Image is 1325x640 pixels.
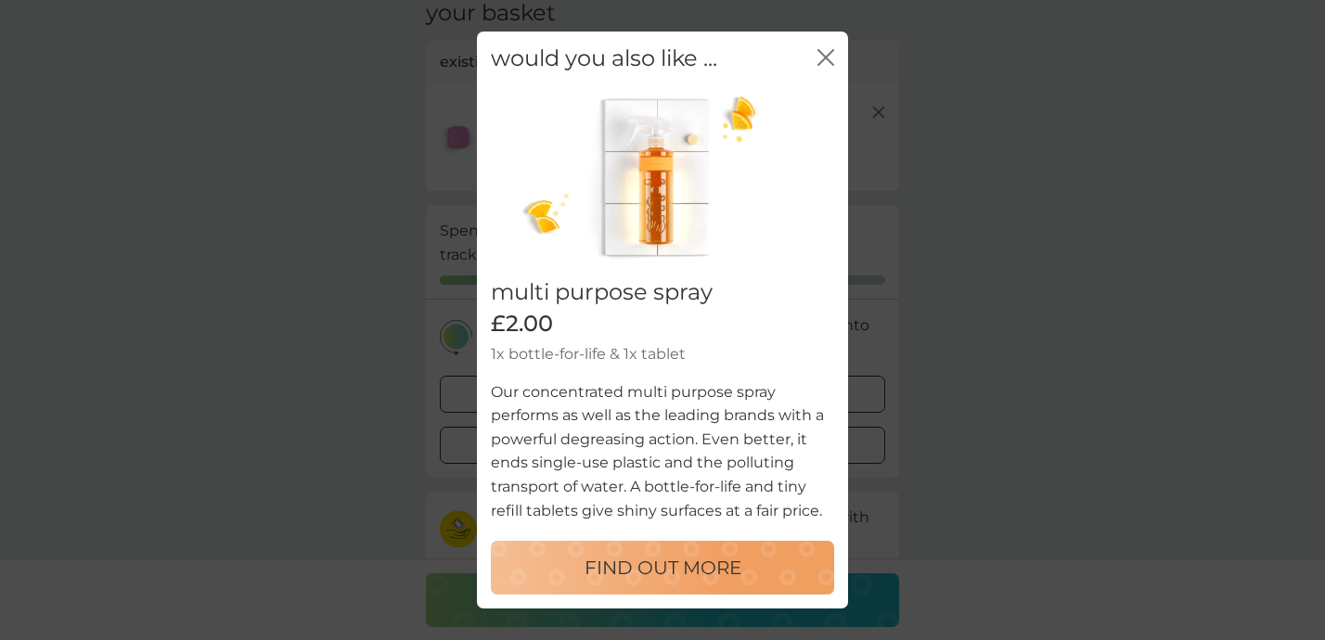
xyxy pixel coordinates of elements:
[491,45,717,72] h2: would you also like ...
[817,49,834,69] button: close
[491,279,834,306] h2: multi purpose spray
[491,380,834,523] p: Our concentrated multi purpose spray performs as well as the leading brands with a powerful degre...
[491,342,834,366] p: 1x bottle-for-life & 1x tablet
[491,541,834,595] button: FIND OUT MORE
[585,553,741,582] p: FIND OUT MORE
[491,311,553,338] span: £2.00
